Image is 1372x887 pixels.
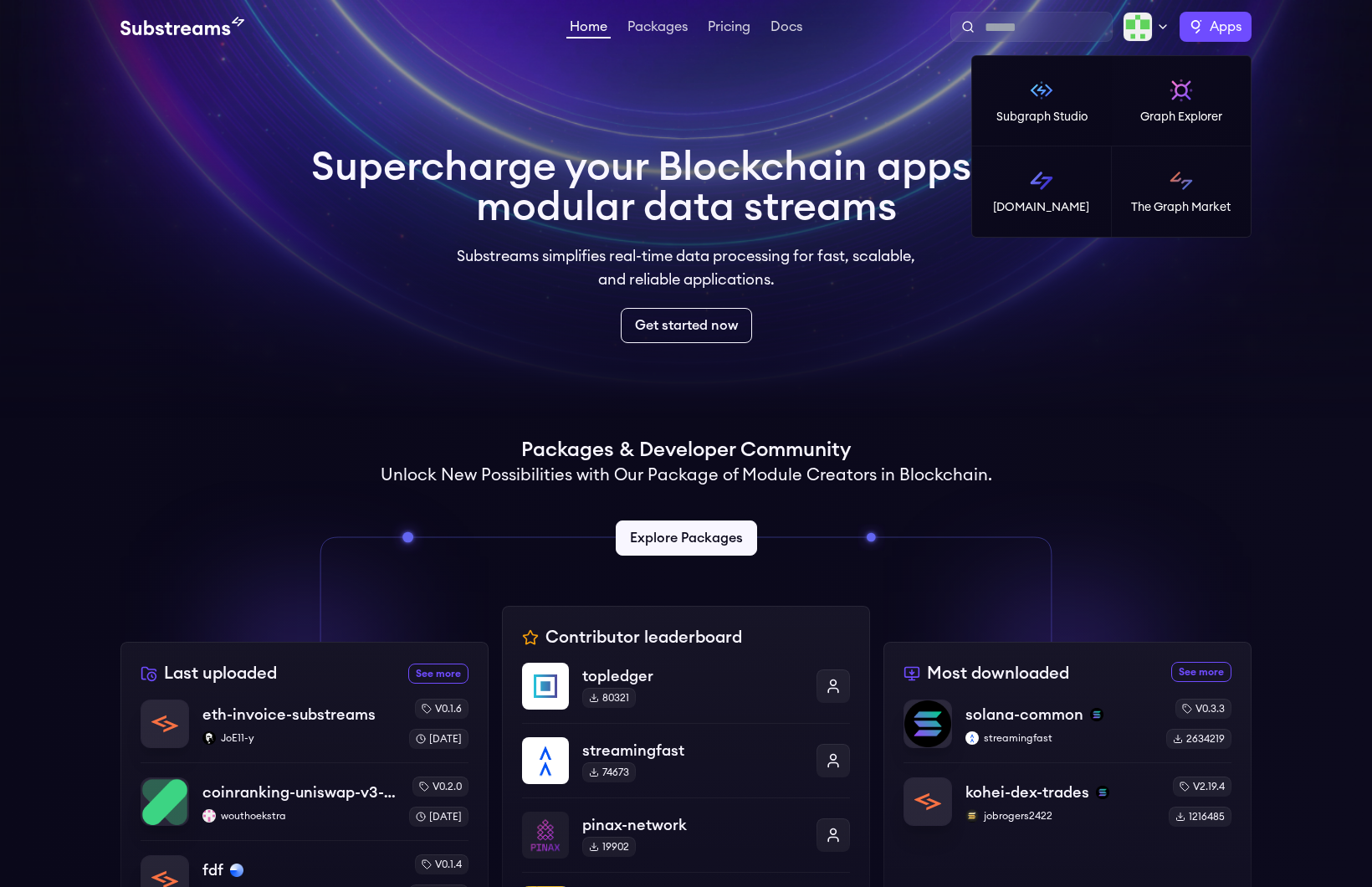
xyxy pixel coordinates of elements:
a: Graph Explorer [1112,56,1252,146]
h2: Unlock New Possibilities with Our Package of Module Creators in Blockchain. [381,464,992,487]
p: jobrogers2422 [965,809,1155,823]
div: 80321 [582,688,636,708]
a: Explore Packages [616,520,757,556]
a: pinax-networkpinax-network19902 [522,797,850,872]
img: The Graph logo [1190,20,1203,33]
p: solana-common [965,703,1083,726]
p: kohei-dex-trades [965,781,1089,804]
div: v0.3.3 [1175,699,1231,719]
a: The Graph Market [1112,146,1252,237]
div: [DATE] [409,807,468,827]
a: solana-commonsolana-commonsolanastreamingfaststreamingfastv0.3.32634219 [904,699,1231,762]
img: topledger [522,663,569,710]
p: JoE11-y [202,731,396,745]
div: 19902 [582,837,636,857]
p: Subgraph Studio [996,109,1088,126]
h1: Packages & Developer Community [521,437,851,464]
div: 1216485 [1169,807,1231,827]
img: streamingfast [522,737,569,784]
p: The Graph Market [1131,199,1231,216]
p: wouthoekstra [202,809,396,823]
img: coinranking-uniswap-v3-forks [141,778,188,825]
img: streamingfast [965,731,979,745]
p: [DOMAIN_NAME] [993,199,1089,216]
div: 74673 [582,762,636,782]
a: topledgertopledger80321 [522,663,850,723]
div: 2634219 [1166,729,1231,749]
a: Home [566,20,611,38]
p: Substreams simplifies real-time data processing for fast, scalable, and reliable applications. [445,244,927,291]
a: coinranking-uniswap-v3-forkscoinranking-uniswap-v3-forkswouthoekstrawouthoekstrav0.2.0[DATE] [141,762,468,840]
a: Get started now [621,308,752,343]
img: pinax-network [522,812,569,859]
a: [DOMAIN_NAME] [972,146,1112,237]
div: v0.1.6 [415,699,468,719]
img: JoE11-y [202,731,216,745]
a: kohei-dex-tradeskohei-dex-tradessolanajobrogers2422jobrogers2422v2.19.41216485 [904,762,1231,827]
img: solana [1096,786,1109,799]
span: Apps [1210,17,1241,37]
a: streamingfaststreamingfast74673 [522,723,850,797]
img: Substream's logo [120,17,244,37]
img: Profile [1123,12,1153,42]
img: solana [1090,708,1103,721]
img: eth-invoice-substreams [141,700,188,747]
img: Substreams logo [1028,167,1055,194]
img: wouthoekstra [202,809,216,823]
a: Packages [624,20,691,37]
a: Docs [767,20,806,37]
img: Subgraph Studio logo [1028,77,1055,104]
p: streamingfast [582,739,803,762]
div: v0.1.4 [415,854,468,874]
img: base [230,864,243,877]
p: coinranking-uniswap-v3-forks [202,781,396,804]
div: v2.19.4 [1173,777,1231,797]
a: Pricing [704,20,754,37]
div: v0.2.0 [412,777,468,797]
div: [DATE] [409,729,468,749]
img: Graph Explorer logo [1168,77,1195,104]
img: kohei-dex-trades [904,778,951,825]
img: solana-common [904,700,951,747]
p: topledger [582,664,803,688]
p: eth-invoice-substreams [202,703,376,726]
p: streamingfast [965,731,1153,745]
p: Graph Explorer [1140,109,1222,126]
a: See more most downloaded packages [1171,662,1231,682]
h1: Supercharge your Blockchain apps with modular data streams [311,147,1061,228]
a: eth-invoice-substreamseth-invoice-substreamsJoE11-yJoE11-yv0.1.6[DATE] [141,699,468,762]
p: fdf [202,859,223,882]
img: The Graph Market logo [1168,167,1195,194]
a: See more recently uploaded packages [408,664,468,684]
a: Subgraph Studio [972,56,1112,146]
img: jobrogers2422 [965,809,979,823]
p: pinax-network [582,813,803,837]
